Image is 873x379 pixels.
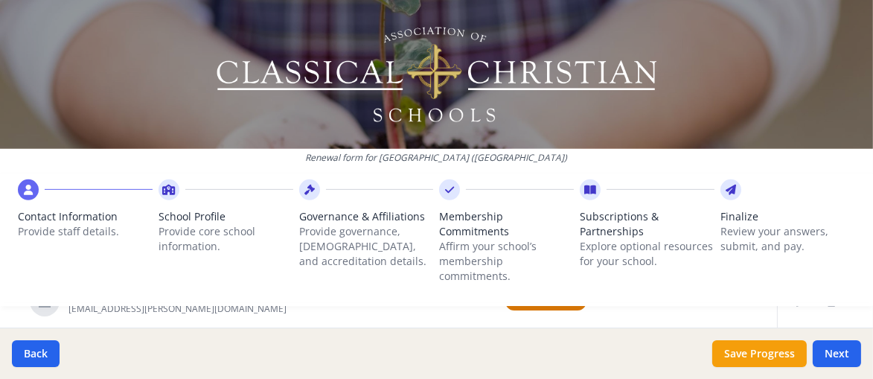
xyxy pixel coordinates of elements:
[299,224,434,269] p: Provide governance, [DEMOGRAPHIC_DATA], and accreditation details.
[813,340,861,367] button: Next
[159,224,293,254] p: Provide core school information.
[439,209,574,239] span: Membership Commitments
[299,209,434,224] span: Governance & Affiliations
[18,224,153,239] p: Provide staff details.
[580,239,714,269] p: Explore optional resources for your school.
[720,209,855,224] span: Finalize
[580,209,714,239] span: Subscriptions & Partnerships
[18,209,153,224] span: Contact Information
[12,340,60,367] button: Back
[159,209,293,224] span: School Profile
[712,340,807,367] button: Save Progress
[439,239,574,284] p: Affirm your school’s membership commitments.
[720,224,855,254] p: Review your answers, submit, and pay.
[214,22,659,127] img: Logo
